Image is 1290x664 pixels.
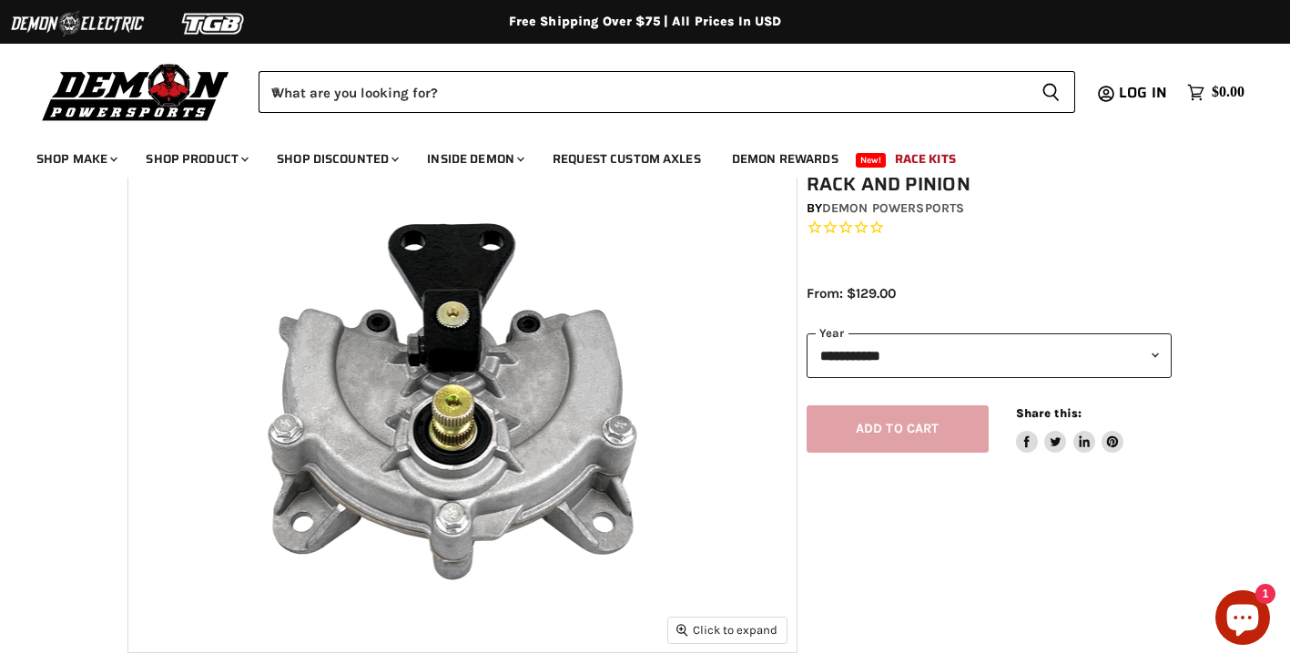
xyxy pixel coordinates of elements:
[807,333,1172,378] select: year
[1016,405,1124,454] aside: Share this:
[1119,81,1167,104] span: Log in
[881,140,970,178] a: Race Kits
[856,153,887,168] span: New!
[1111,85,1178,101] a: Log in
[23,140,128,178] a: Shop Make
[128,151,796,652] img: IMAGE
[132,140,259,178] a: Shop Product
[1178,79,1254,106] a: $0.00
[263,140,410,178] a: Shop Discounted
[807,285,896,301] span: From: $129.00
[1212,84,1244,101] span: $0.00
[807,219,1172,238] span: Rated 0.0 out of 5 stars 0 reviews
[36,59,236,124] img: Demon Powersports
[668,618,787,642] button: Click to expand
[1027,71,1075,113] button: Search
[718,140,852,178] a: Demon Rewards
[146,6,282,41] img: TGB Logo 2
[259,71,1075,113] form: Product
[807,199,1172,219] div: by
[413,140,535,178] a: Inside Demon
[23,133,1240,178] ul: Main menu
[259,71,1027,113] input: When autocomplete results are available use up and down arrows to review and enter to select
[1016,406,1082,420] span: Share this:
[539,140,715,178] a: Request Custom Axles
[1210,590,1275,649] inbox-online-store-chat: Shopify online store chat
[9,6,146,41] img: Demon Electric Logo 2
[822,200,964,216] a: Demon Powersports
[807,150,1172,196] h1: Polaris RZR 170 Demon Heavy Duty Rack and Pinion
[676,623,777,637] span: Click to expand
